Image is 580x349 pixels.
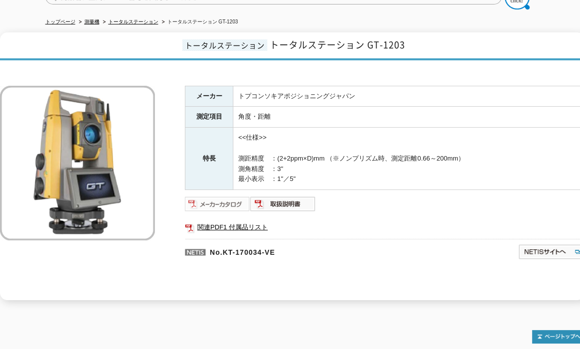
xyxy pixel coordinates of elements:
img: メーカーカタログ [185,196,250,212]
th: 特長 [185,128,233,190]
span: トータルステーション GT-1203 [270,38,405,51]
th: 測定項目 [185,107,233,128]
a: 測量機 [84,19,99,24]
li: トータルステーション GT-1203 [160,17,238,27]
a: トータルステーション [108,19,158,24]
th: メーカー [185,86,233,107]
span: トータルステーション [182,39,267,51]
a: トップページ [45,19,75,24]
a: メーカーカタログ [185,202,250,210]
p: No.KT-170034-VE [185,239,422,263]
a: 取扱説明書 [250,202,316,210]
img: 取扱説明書 [250,196,316,212]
